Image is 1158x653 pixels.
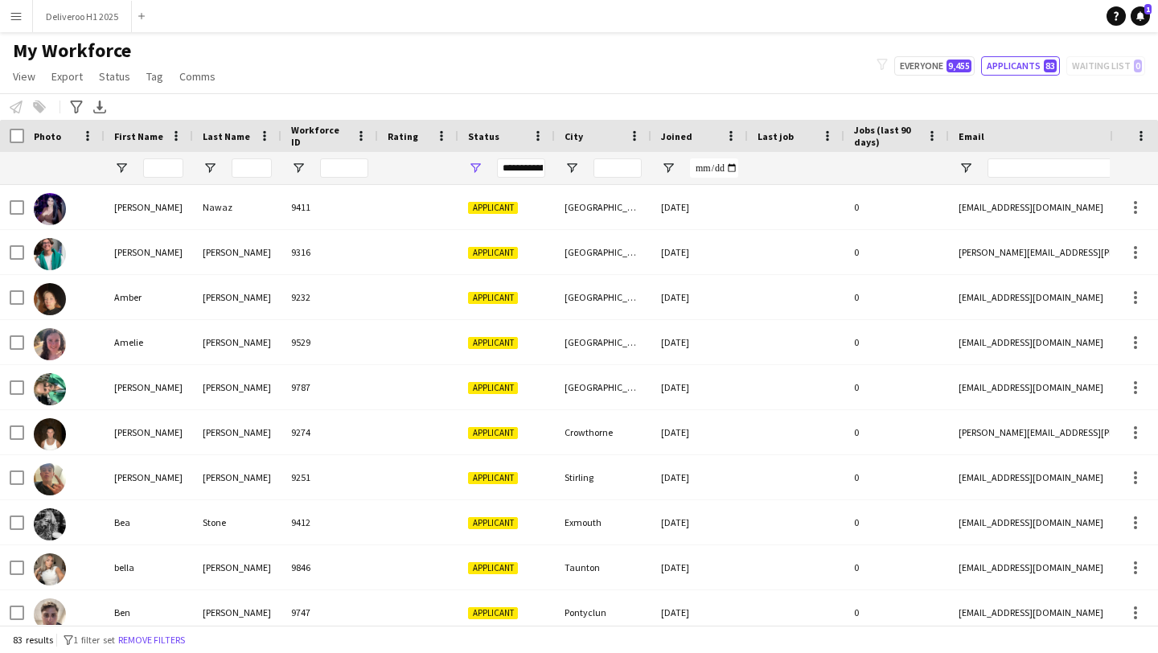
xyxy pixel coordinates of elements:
[203,161,217,175] button: Open Filter Menu
[651,230,748,274] div: [DATE]
[291,124,349,148] span: Workforce ID
[651,185,748,229] div: [DATE]
[281,545,378,589] div: 9846
[281,185,378,229] div: 9411
[34,418,66,450] img: Archie Sheppard
[468,382,518,394] span: Applicant
[34,238,66,270] img: Alfred Raynor
[565,130,583,142] span: City
[193,230,281,274] div: [PERSON_NAME]
[34,598,66,630] img: Ben Francis
[854,124,920,148] span: Jobs (last 90 days)
[468,247,518,259] span: Applicant
[651,365,748,409] div: [DATE]
[468,130,499,142] span: Status
[105,275,193,319] div: Amber
[34,130,61,142] span: Photo
[661,161,675,175] button: Open Filter Menu
[959,161,973,175] button: Open Filter Menu
[281,500,378,544] div: 9412
[105,365,193,409] div: [PERSON_NAME]
[281,590,378,635] div: 9747
[1131,6,1150,26] a: 1
[651,320,748,364] div: [DATE]
[320,158,368,178] input: Workforce ID Filter Input
[105,455,193,499] div: [PERSON_NAME]
[193,455,281,499] div: [PERSON_NAME]
[468,427,518,439] span: Applicant
[844,455,949,499] div: 0
[468,562,518,574] span: Applicant
[34,328,66,360] img: Amelie Davies
[34,283,66,315] img: Amber Oconnor
[690,158,738,178] input: Joined Filter Input
[281,455,378,499] div: 9251
[90,97,109,117] app-action-btn: Export XLSX
[34,463,66,495] img: Ashton Pellow
[140,66,170,87] a: Tag
[555,230,651,274] div: [GEOGRAPHIC_DATA]
[844,275,949,319] div: 0
[173,66,222,87] a: Comms
[844,365,949,409] div: 0
[179,69,216,84] span: Comms
[34,373,66,405] img: Anastasia Constantine
[468,472,518,484] span: Applicant
[959,130,984,142] span: Email
[565,161,579,175] button: Open Filter Menu
[146,69,163,84] span: Tag
[67,97,86,117] app-action-btn: Advanced filters
[388,130,418,142] span: Rating
[34,508,66,540] img: Bea Stone
[34,193,66,225] img: Aalia Nawaz
[555,500,651,544] div: Exmouth
[232,158,272,178] input: Last Name Filter Input
[6,66,42,87] a: View
[844,500,949,544] div: 0
[651,455,748,499] div: [DATE]
[105,545,193,589] div: bella
[203,130,250,142] span: Last Name
[661,130,692,142] span: Joined
[281,410,378,454] div: 9274
[281,230,378,274] div: 9316
[555,410,651,454] div: Crowthorne
[281,275,378,319] div: 9232
[555,545,651,589] div: Taunton
[468,202,518,214] span: Applicant
[947,60,971,72] span: 9,455
[193,275,281,319] div: [PERSON_NAME]
[193,590,281,635] div: [PERSON_NAME]
[105,590,193,635] div: Ben
[593,158,642,178] input: City Filter Input
[555,590,651,635] div: Pontyclun
[468,161,482,175] button: Open Filter Menu
[193,365,281,409] div: [PERSON_NAME]
[51,69,83,84] span: Export
[143,158,183,178] input: First Name Filter Input
[555,365,651,409] div: [GEOGRAPHIC_DATA]
[13,69,35,84] span: View
[844,185,949,229] div: 0
[844,545,949,589] div: 0
[105,230,193,274] div: [PERSON_NAME]
[651,410,748,454] div: [DATE]
[468,292,518,304] span: Applicant
[193,500,281,544] div: Stone
[651,275,748,319] div: [DATE]
[33,1,132,32] button: Deliveroo H1 2025
[105,500,193,544] div: Bea
[651,590,748,635] div: [DATE]
[92,66,137,87] a: Status
[1044,60,1057,72] span: 83
[73,634,115,646] span: 1 filter set
[468,517,518,529] span: Applicant
[193,545,281,589] div: [PERSON_NAME]
[105,410,193,454] div: [PERSON_NAME]
[555,185,651,229] div: [GEOGRAPHIC_DATA]
[13,39,131,63] span: My Workforce
[1144,4,1152,14] span: 1
[115,631,188,649] button: Remove filters
[555,455,651,499] div: Stirling
[45,66,89,87] a: Export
